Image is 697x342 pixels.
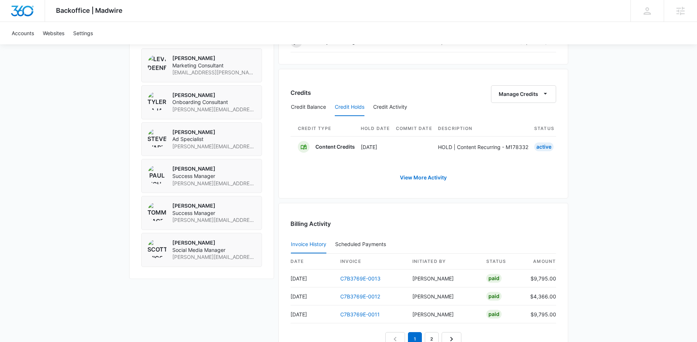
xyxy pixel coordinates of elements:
span: /mo. [546,39,556,45]
span: Commit Date [396,125,432,132]
span: Hold Date [361,125,390,132]
img: Scottlyn Wiggins [147,239,166,258]
span: [PERSON_NAME][EMAIL_ADDRESS][PERSON_NAME][DOMAIN_NAME] [172,216,256,224]
span: Marketing Consultant [172,62,256,69]
p: [PERSON_NAME] [172,165,256,172]
th: date [291,254,334,269]
td: [PERSON_NAME] [406,287,480,305]
span: Ad Specialist [172,135,256,143]
span: [PERSON_NAME][EMAIL_ADDRESS][PERSON_NAME][DOMAIN_NAME] [172,180,256,187]
span: Success Manager [172,172,256,180]
span: [EMAIL_ADDRESS][PERSON_NAME][DOMAIN_NAME] [172,69,256,76]
img: Levi Deeney [147,55,166,74]
p: Content Credits [315,143,355,150]
div: Paid [486,310,502,319]
p: [PERSON_NAME] [172,129,256,136]
p: [PERSON_NAME] [172,239,256,246]
span: Success Manager [172,209,256,217]
span: Credit Type [298,125,355,132]
span: [PERSON_NAME][EMAIL_ADDRESS][DOMAIN_NAME] [172,253,256,261]
span: [PERSON_NAME][EMAIL_ADDRESS][PERSON_NAME][DOMAIN_NAME] [172,143,256,150]
th: amount [524,254,556,269]
h3: Credits [291,88,311,97]
a: Websites [38,22,69,44]
td: [PERSON_NAME] [406,269,480,287]
img: Paul Richardson [147,165,166,184]
button: Credit Holds [335,98,364,116]
td: [DATE] [291,287,334,305]
button: Manage Credits [491,85,556,103]
h3: Billing Activity [291,219,556,228]
button: Invoice History [291,236,326,253]
p: [PERSON_NAME] [172,202,256,209]
td: [DATE] [291,269,334,287]
p: [DATE] [361,143,390,151]
th: status [480,254,524,269]
a: C7B3769E-0013 [340,275,381,282]
div: Paid [486,292,502,301]
button: Credit Activity [373,98,407,116]
span: Status [534,125,554,132]
p: [PERSON_NAME] [172,55,256,62]
a: C7B3769E-0012 [340,293,380,300]
img: Tommy Nagel [147,202,166,221]
th: Initiated By [406,254,480,269]
th: invoice [334,254,406,269]
td: $4,366.00 [524,287,556,305]
td: $9,795.00 [524,269,556,287]
p: HOLD | Content Recurring - M178332 [438,143,528,151]
a: View More Activity [393,169,454,186]
button: Credit Balance [291,98,326,116]
span: [PERSON_NAME][EMAIL_ADDRESS][PERSON_NAME][DOMAIN_NAME] [172,106,256,113]
td: [DATE] [291,305,334,323]
span: Social Media Manager [172,246,256,254]
td: $9,795.00 [524,305,556,323]
a: C7B3769E-0011 [340,311,380,317]
div: Active [534,142,554,151]
a: Accounts [7,22,38,44]
img: Tyler Pajak [147,92,166,111]
div: Scheduled Payments [335,242,389,247]
div: Paid [486,274,502,283]
span: Onboarding Consultant [172,98,256,106]
span: Backoffice | Madwire [56,7,123,14]
td: [PERSON_NAME] [406,305,480,323]
p: [PERSON_NAME] [172,92,256,99]
a: Settings [69,22,97,44]
img: Steven Warren [147,129,166,148]
span: Description [438,125,528,132]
